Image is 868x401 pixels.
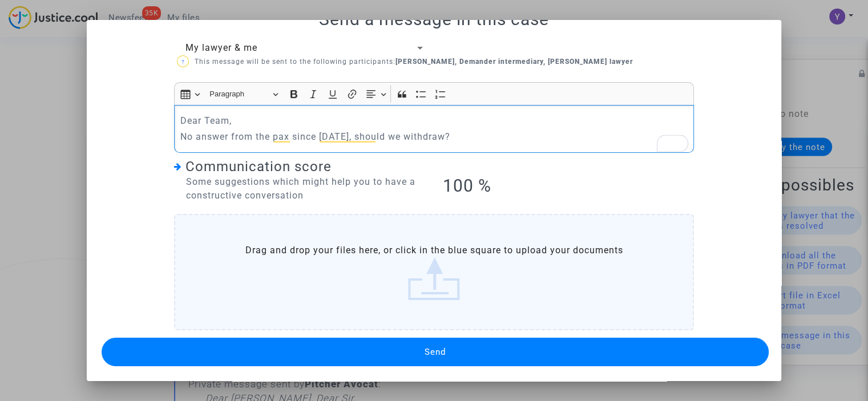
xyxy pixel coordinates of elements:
[395,58,633,66] b: [PERSON_NAME], Demander intermediary, [PERSON_NAME] lawyer
[185,159,332,175] span: Communication score
[180,129,688,144] p: No answer from the pax since [DATE], should we withdraw?
[204,85,283,103] button: Paragraph
[177,55,633,69] p: This message will be sent to the following participants:
[185,42,257,53] span: My lawyer & me
[425,347,446,357] span: Send
[180,114,688,128] p: Dear Team,
[174,175,426,202] div: Some suggestions which might help you to have a constructive conversation
[102,338,769,366] button: Send
[209,87,269,101] span: Paragraph
[181,59,184,65] span: ?
[174,82,694,104] div: Editor toolbar
[174,105,694,153] div: Rich Text Editor, main
[442,176,694,196] h1: 100 %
